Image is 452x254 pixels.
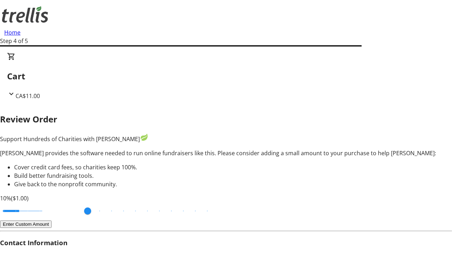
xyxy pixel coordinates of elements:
li: Build better fundraising tools. [14,171,452,180]
span: CA$11.00 [16,92,40,100]
h2: Cart [7,70,445,83]
div: CartCA$11.00 [7,52,445,100]
li: Cover credit card fees, so charities keep 100%. [14,163,452,171]
li: Give back to the nonprofit community. [14,180,452,188]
